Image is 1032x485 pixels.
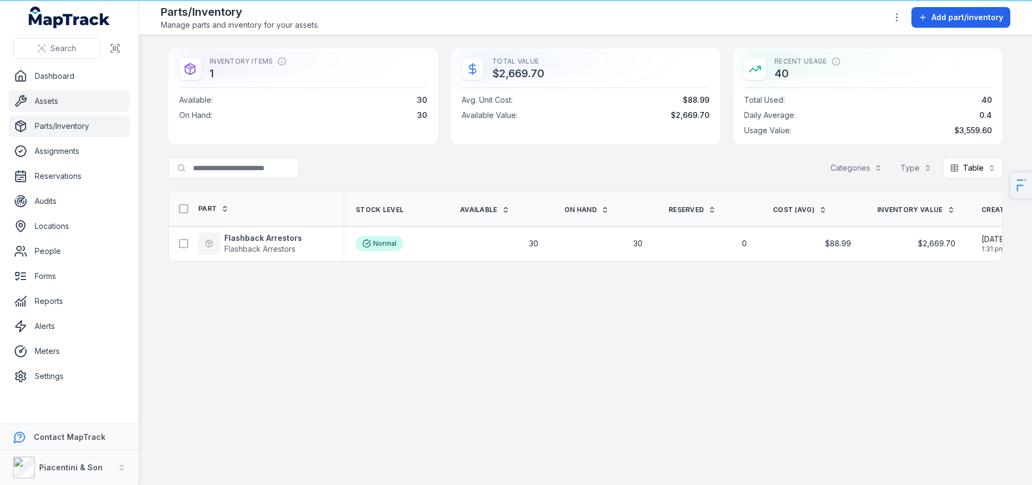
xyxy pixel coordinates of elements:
[9,65,130,87] a: Dashboard
[529,238,538,249] span: 30
[744,125,791,136] span: Usage Value :
[564,206,597,214] span: On hand
[9,215,130,237] a: Locations
[744,95,785,105] span: Total Used :
[954,125,992,136] span: $3,559.60
[825,238,851,249] span: $88.99
[9,315,130,337] a: Alerts
[669,206,704,214] span: Reserved
[356,236,403,251] div: Normal
[979,110,992,121] span: 0.4
[198,204,229,213] a: Part
[981,245,1007,253] span: 1:31 pm
[224,233,302,244] strong: Flashback Arrestors
[877,206,955,214] a: Inventory Value
[161,20,319,30] span: Manage parts and inventory for your assets.
[9,115,130,137] a: Parts/Inventory
[9,165,130,187] a: Reservations
[39,463,103,472] strong: Piacentini & Son
[198,204,217,213] span: Part
[198,233,302,254] a: Flashback ArrestorsFlashback Arrestors
[460,206,498,214] span: Available
[179,95,213,105] span: Available :
[9,290,130,312] a: Reports
[29,7,110,28] a: MapTrack
[877,206,943,214] span: Inventory Value
[911,7,1010,28] button: Add part/inventory
[462,95,513,105] span: Avg. Unit Cost :
[943,158,1003,178] button: Table
[9,190,130,212] a: Audits
[9,90,130,112] a: Assets
[918,238,955,249] span: $2,669.70
[51,43,76,54] span: Search
[460,206,509,214] a: Available
[633,238,643,249] span: 30
[417,95,427,105] span: 30
[893,158,939,178] button: Type
[564,206,609,214] a: On hand
[981,95,992,105] span: 40
[669,206,716,214] a: Reserved
[462,110,518,121] span: Available Value :
[13,38,100,59] button: Search
[9,265,130,287] a: Forms
[9,340,130,362] a: Meters
[744,110,796,121] span: Daily Average :
[671,110,709,121] span: $2,669.70
[932,12,1003,23] span: Add part/inventory
[179,110,212,121] span: On Hand :
[34,432,105,442] strong: Contact MapTrack
[417,110,427,121] span: 30
[683,95,709,105] span: $88.99
[773,206,815,214] span: Cost (avg)
[742,238,747,249] span: 0
[9,140,130,162] a: Assignments
[981,234,1007,253] time: 16/09/2025, 1:31:53 pm
[161,4,319,20] h2: Parts/Inventory
[9,240,130,262] a: People
[224,244,295,253] span: Flashback Arrestors
[981,234,1007,245] span: [DATE]
[773,206,827,214] a: Cost (avg)
[356,206,404,214] span: Stock Level
[9,365,130,387] a: Settings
